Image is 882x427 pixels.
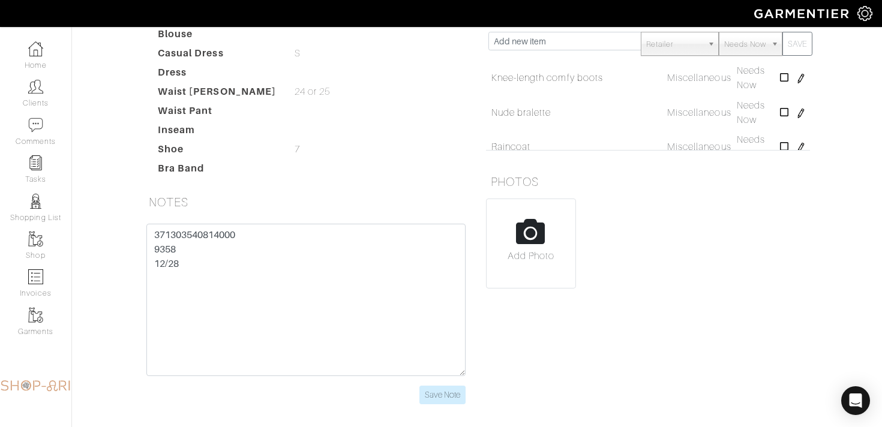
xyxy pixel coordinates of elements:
img: pen-cf24a1663064a2ec1b9c1bd2387e9de7a2fa800b781884d57f21acf72779bad2.png [796,109,806,118]
a: Nude bralette [491,106,551,120]
img: garments-icon-b7da505a4dc4fd61783c78ac3ca0ef83fa9d6f193b1c9dc38574b1d14d53ca28.png [28,308,43,323]
span: S [295,46,301,61]
span: Miscellaneous [667,107,731,118]
button: SAVE [782,32,812,56]
dt: Dress [149,65,286,85]
img: pen-cf24a1663064a2ec1b9c1bd2387e9de7a2fa800b781884d57f21acf72779bad2.png [796,143,806,152]
input: Save Note [419,386,466,404]
span: Needs Now [737,65,765,91]
img: stylists-icon-eb353228a002819b7ec25b43dbf5f0378dd9e0616d9560372ff212230b889e62.png [28,194,43,209]
dt: Waist Pant [149,104,286,123]
a: Knee-length comfy boots [491,71,603,85]
img: gear-icon-white-bd11855cb880d31180b6d7d6211b90ccbf57a29d726f0c71d8c61bd08dd39cc2.png [857,6,872,21]
img: garments-icon-b7da505a4dc4fd61783c78ac3ca0ef83fa9d6f193b1c9dc38574b1d14d53ca28.png [28,231,43,246]
dt: Blouse [149,27,286,46]
span: Retailer [646,32,703,56]
span: Miscellaneous [667,73,731,83]
img: garmentier-logo-header-white-b43fb05a5012e4ada735d5af1a66efaba907eab6374d6393d1fbf88cb4ef424d.png [748,3,857,24]
span: 24 or 25 [295,85,330,99]
textarea: 371303540814000 9358 12/28 [146,224,466,376]
img: clients-icon-6bae9207a08558b7cb47a8932f037763ab4055f8c8b6bfacd5dc20c3e0201464.png [28,79,43,94]
span: Needs Now [737,100,765,125]
h5: NOTES [144,190,468,214]
dt: Casual Dress [149,46,286,65]
div: Open Intercom Messenger [841,386,870,415]
span: Needs Now [724,32,766,56]
span: Needs Now [737,134,765,160]
h5: PHOTOS [486,170,810,194]
img: reminder-icon-8004d30b9f0a5d33ae49ab947aed9ed385cf756f9e5892f1edd6e32f2345188e.png [28,155,43,170]
span: Miscellaneous [667,142,731,152]
dt: Inseam [149,123,286,142]
img: pen-cf24a1663064a2ec1b9c1bd2387e9de7a2fa800b781884d57f21acf72779bad2.png [796,74,806,83]
img: dashboard-icon-dbcd8f5a0b271acd01030246c82b418ddd0df26cd7fceb0bd07c9910d44c42f6.png [28,41,43,56]
img: orders-icon-0abe47150d42831381b5fb84f609e132dff9fe21cb692f30cb5eec754e2cba89.png [28,269,43,284]
span: 7 [295,142,300,157]
img: comment-icon-a0a6a9ef722e966f86d9cbdc48e553b5cf19dbc54f86b18d962a5391bc8f6eb6.png [28,118,43,133]
dt: Shoe [149,142,286,161]
dt: Waist [PERSON_NAME] [149,85,286,104]
a: Raincoat [491,140,530,154]
dt: Bra Band [149,161,286,181]
input: Add new item [488,32,641,50]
